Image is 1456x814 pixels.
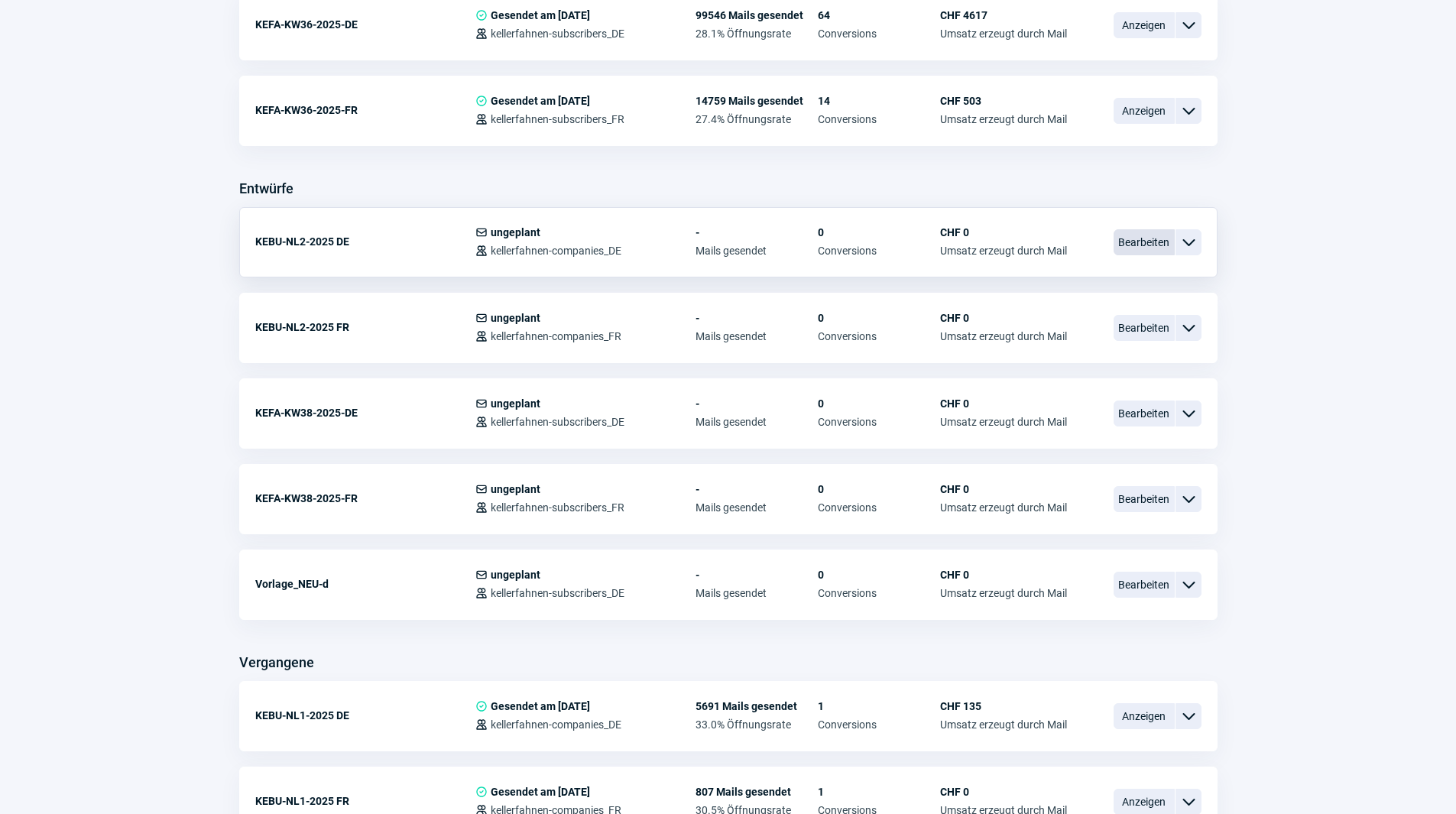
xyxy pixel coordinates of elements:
span: Mails gesendet [696,416,818,428]
span: 27.4% Öffnungsrate [696,113,818,125]
span: Umsatz erzeugt durch Mail [940,587,1067,599]
span: Bearbeiten [1114,401,1175,426]
span: CHF 0 [940,483,1067,495]
span: 28.1% Öffnungsrate [696,28,818,40]
span: Mails gesendet [696,245,818,257]
span: kellerfahnen-companies_DE [491,245,621,257]
span: Mails gesendet [696,501,818,514]
span: 807 Mails gesendet [696,786,818,798]
span: kellerfahnen-subscribers_FR [491,113,624,125]
div: KEFA-KW36-2025-FR [255,95,475,125]
span: Anzeigen [1114,703,1175,729]
span: - [696,397,818,410]
span: Conversions [818,718,940,731]
span: kellerfahnen-companies_DE [491,718,621,731]
span: Bearbeiten [1114,486,1175,512]
span: CHF 0 [940,226,1067,238]
span: kellerfahnen-subscribers_DE [491,28,624,40]
span: 14759 Mails gesendet [696,95,818,107]
span: 14 [818,95,940,107]
span: Bearbeiten [1114,572,1175,598]
span: CHF 135 [940,700,1067,712]
h3: Entwürfe [239,177,293,201]
span: 1 [818,700,940,712]
span: 64 [818,9,940,21]
span: kellerfahnen-subscribers_DE [491,587,624,599]
span: Umsatz erzeugt durch Mail [940,501,1067,514]
span: - [696,569,818,581]
span: CHF 0 [940,397,1067,410]
span: Conversions [818,330,940,342]
span: Gesendet am [DATE] [491,786,590,798]
span: Bearbeiten [1114,229,1175,255]
span: 1 [818,786,940,798]
div: KEFA-KW36-2025-DE [255,9,475,40]
span: Conversions [818,416,940,428]
span: - [696,226,818,238]
span: - [696,312,818,324]
span: Umsatz erzeugt durch Mail [940,718,1067,731]
span: CHF 0 [940,786,1067,798]
span: Umsatz erzeugt durch Mail [940,245,1067,257]
span: CHF 4617 [940,9,1067,21]
span: Mails gesendet [696,330,818,342]
span: ungeplant [491,226,540,238]
div: KEBU-NL2-2025 DE [255,226,475,257]
span: Bearbeiten [1114,315,1175,341]
div: KEBU-NL1-2025 DE [255,700,475,731]
span: ungeplant [491,312,540,324]
span: Conversions [818,501,940,514]
span: kellerfahnen-subscribers_DE [491,416,624,428]
div: KEBU-NL2-2025 FR [255,312,475,342]
span: Anzeigen [1114,12,1175,38]
span: Anzeigen [1114,98,1175,124]
div: KEFA-KW38-2025-FR [255,483,475,514]
span: Umsatz erzeugt durch Mail [940,416,1067,428]
span: 0 [818,312,940,324]
span: 5691 Mails gesendet [696,700,818,712]
span: Gesendet am [DATE] [491,700,590,712]
div: KEFA-KW38-2025-DE [255,397,475,428]
span: CHF 0 [940,312,1067,324]
span: Gesendet am [DATE] [491,95,590,107]
span: 0 [818,397,940,410]
span: 0 [818,483,940,495]
div: Vorlage_NEU-d [255,569,475,599]
span: Gesendet am [DATE] [491,9,590,21]
span: 33.0% Öffnungsrate [696,718,818,731]
span: Mails gesendet [696,587,818,599]
span: Conversions [818,245,940,257]
span: ungeplant [491,483,540,495]
span: ungeplant [491,397,540,410]
span: Umsatz erzeugt durch Mail [940,113,1067,125]
span: CHF 503 [940,95,1067,107]
span: ungeplant [491,569,540,581]
span: CHF 0 [940,569,1067,581]
span: 99546 Mails gesendet [696,9,818,21]
span: kellerfahnen-subscribers_FR [491,501,624,514]
span: - [696,483,818,495]
span: 0 [818,226,940,238]
span: 0 [818,569,940,581]
span: Conversions [818,113,940,125]
span: Umsatz erzeugt durch Mail [940,28,1067,40]
span: Conversions [818,587,940,599]
span: Umsatz erzeugt durch Mail [940,330,1067,342]
span: Conversions [818,28,940,40]
span: kellerfahnen-companies_FR [491,330,621,342]
h3: Vergangene [239,650,314,675]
